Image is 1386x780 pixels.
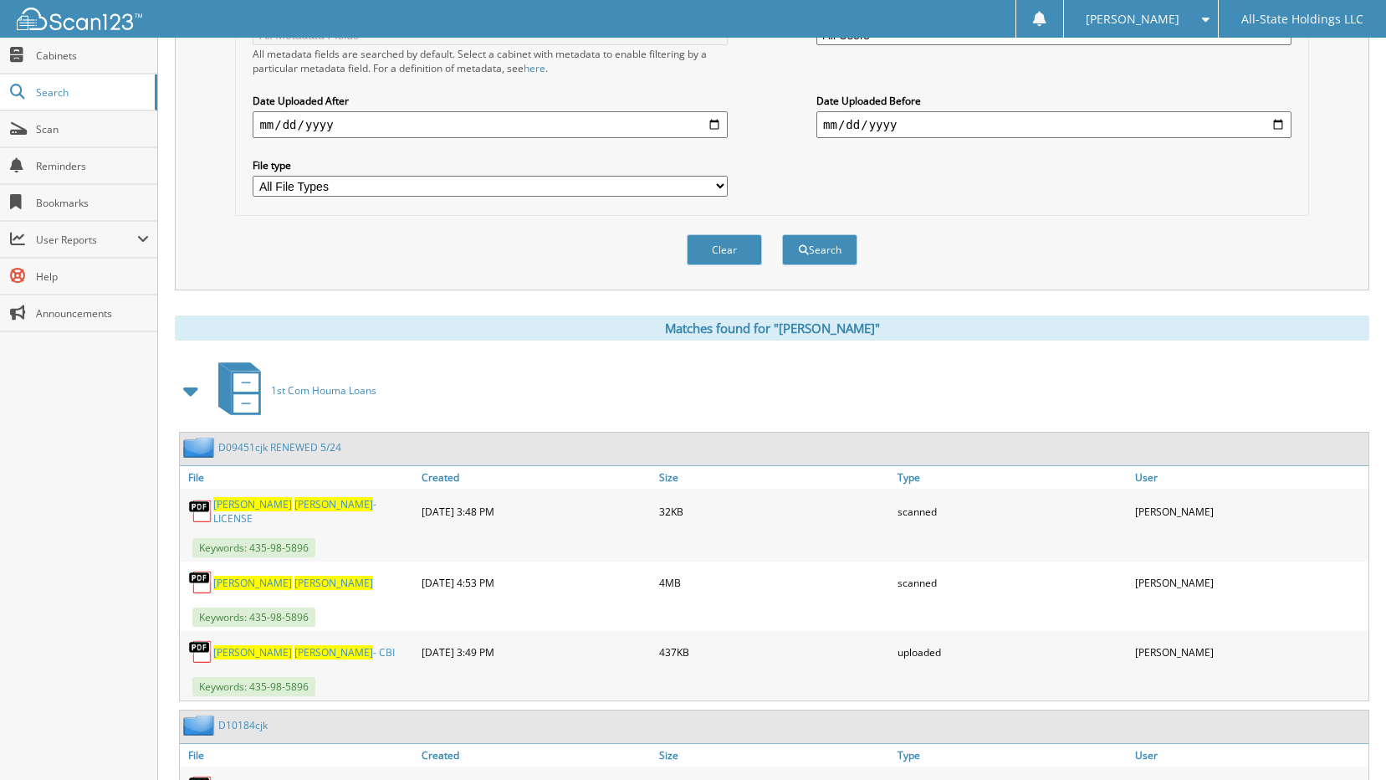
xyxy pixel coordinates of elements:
[1131,493,1368,530] div: [PERSON_NAME]
[417,466,655,489] a: Created
[893,466,1131,489] a: Type
[36,85,146,100] span: Search
[1302,700,1386,780] iframe: Chat Widget
[213,645,292,659] span: [PERSON_NAME]
[213,576,292,590] span: [PERSON_NAME]
[655,635,892,669] div: 437KB
[192,608,315,627] span: Keywords: 435-98-5896
[1241,14,1363,24] span: All-State Holdings LLC
[192,538,315,557] span: Keywords: 435-98-5896
[294,645,373,659] span: [PERSON_NAME]
[1131,466,1368,489] a: User
[816,111,1291,138] input: end
[213,645,395,659] a: [PERSON_NAME] [PERSON_NAME]- CBI
[213,576,373,590] a: [PERSON_NAME] [PERSON_NAME]
[271,383,376,398] span: 1st Com Houma Loans
[192,677,315,696] span: Keywords: 435-98-5896
[188,499,213,524] img: PDF.png
[893,566,1131,599] div: scanned
[687,234,762,265] button: Clear
[253,158,728,172] label: File type
[655,466,892,489] a: Size
[816,94,1291,108] label: Date Uploaded Before
[253,94,728,108] label: Date Uploaded After
[180,466,417,489] a: File
[417,493,655,530] div: [DATE] 3:48 PM
[188,570,213,595] img: PDF.png
[782,234,857,265] button: Search
[36,306,149,321] span: Announcements
[253,111,728,138] input: start
[36,49,149,63] span: Cabinets
[417,635,655,669] div: [DATE] 3:49 PM
[175,316,1369,341] div: Matches found for "[PERSON_NAME]"
[36,122,149,136] span: Scan
[893,635,1131,669] div: uploaded
[893,744,1131,767] a: Type
[213,497,292,511] span: [PERSON_NAME]
[17,8,142,30] img: scan123-logo-white.svg
[417,744,655,767] a: Created
[655,744,892,767] a: Size
[213,497,413,526] a: [PERSON_NAME] [PERSON_NAME]-LICENSE
[188,639,213,665] img: PDF.png
[417,566,655,599] div: [DATE] 4:53 PM
[36,196,149,210] span: Bookmarks
[36,233,137,247] span: User Reports
[36,159,149,173] span: Reminders
[1131,744,1368,767] a: User
[183,437,218,458] img: folder2.png
[36,269,149,284] span: Help
[294,576,373,590] span: [PERSON_NAME]
[655,493,892,530] div: 32KB
[524,61,545,75] a: here
[253,47,728,75] div: All metadata fields are searched by default. Select a cabinet with metadata to enable filtering b...
[180,744,417,767] a: File
[1131,566,1368,599] div: [PERSON_NAME]
[1086,14,1179,24] span: [PERSON_NAME]
[1131,635,1368,669] div: [PERSON_NAME]
[183,715,218,736] img: folder2.png
[655,566,892,599] div: 4MB
[218,718,268,732] a: D10184cjk
[208,357,376,423] a: 1st Com Houma Loans
[218,440,341,454] a: D09451cjk RENEWED 5/24
[294,497,373,511] span: [PERSON_NAME]
[893,493,1131,530] div: scanned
